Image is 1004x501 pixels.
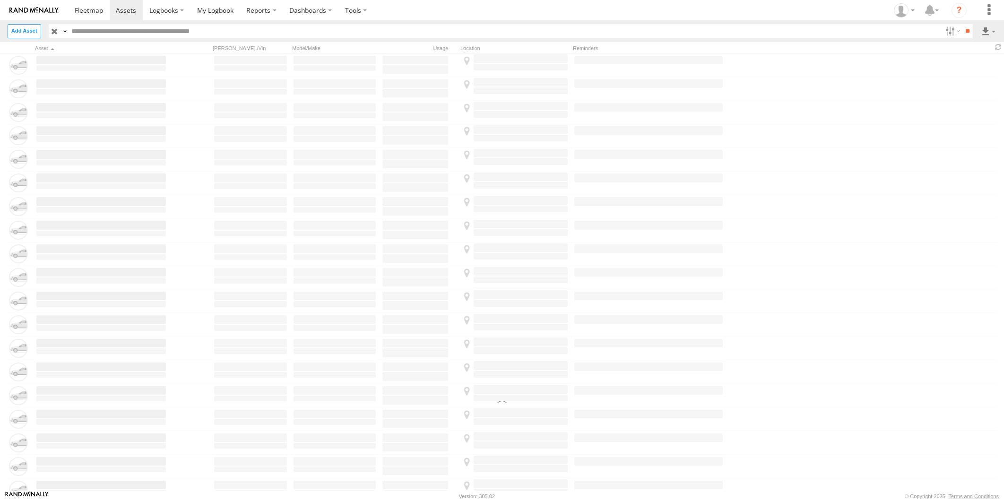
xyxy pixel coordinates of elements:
[942,24,962,38] label: Search Filter Options
[905,493,999,499] div: © Copyright 2025 -
[460,45,569,52] div: Location
[952,3,967,18] i: ?
[8,24,41,38] label: Create New Asset
[35,45,167,52] div: Click to Sort
[9,7,59,14] img: rand-logo.svg
[891,3,918,17] div: Zarni Lwin
[949,493,999,499] a: Terms and Conditions
[573,45,724,52] div: Reminders
[980,24,996,38] label: Export results as...
[213,45,288,52] div: [PERSON_NAME]./Vin
[993,43,1004,52] span: Refresh
[459,493,495,499] div: Version: 305.02
[381,45,457,52] div: Usage
[5,492,49,501] a: Visit our Website
[292,45,377,52] div: Model/Make
[61,24,68,38] label: Search Query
